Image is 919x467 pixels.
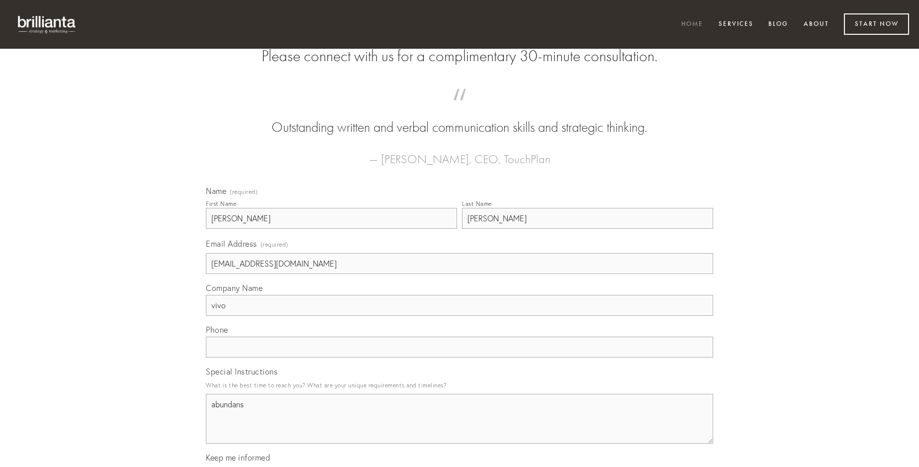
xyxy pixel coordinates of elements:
[206,394,713,444] textarea: abundans
[206,47,713,66] h2: Please connect with us for a complimentary 30-minute consultation.
[206,200,236,207] div: First Name
[206,378,713,392] p: What is the best time to reach you? What are your unique requirements and timelines?
[712,16,760,33] a: Services
[222,98,697,137] blockquote: Outstanding written and verbal communication skills and strategic thinking.
[222,137,697,169] figcaption: — [PERSON_NAME], CEO, TouchPlan
[675,16,710,33] a: Home
[206,367,277,376] span: Special Instructions
[844,13,909,35] a: Start Now
[206,186,226,196] span: Name
[762,16,795,33] a: Blog
[10,10,85,39] img: brillianta - research, strategy, marketing
[261,238,288,251] span: (required)
[206,325,228,335] span: Phone
[230,189,258,195] span: (required)
[206,283,263,293] span: Company Name
[797,16,835,33] a: About
[222,98,697,118] span: “
[206,239,257,249] span: Email Address
[206,453,270,463] span: Keep me informed
[462,200,492,207] div: Last Name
